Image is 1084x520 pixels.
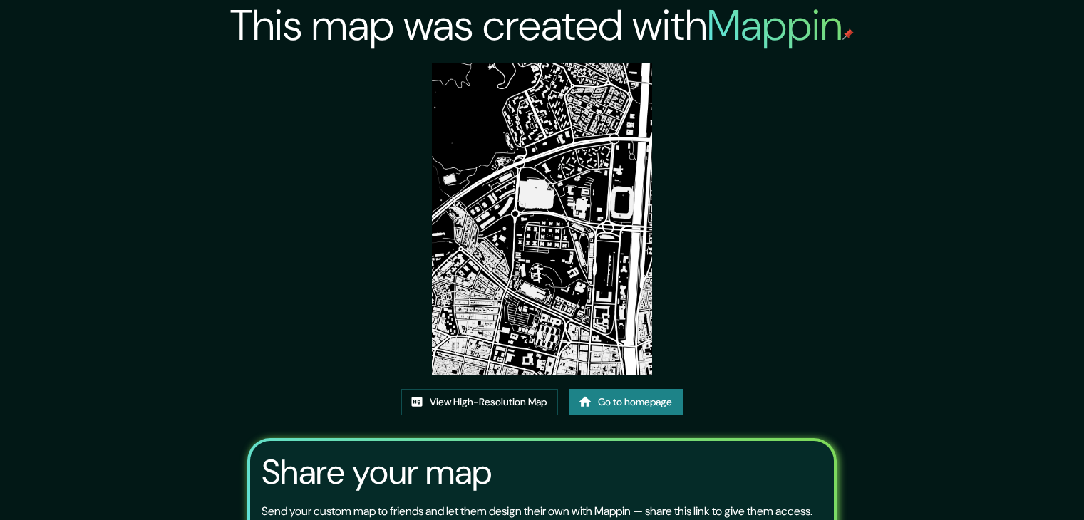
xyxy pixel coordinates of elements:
iframe: Help widget launcher [957,464,1068,504]
h3: Share your map [262,452,492,492]
a: View High-Resolution Map [401,389,558,415]
p: Send your custom map to friends and let them design their own with Mappin — share this link to gi... [262,503,812,520]
a: Go to homepage [569,389,683,415]
img: mappin-pin [842,28,854,40]
img: created-map [432,63,653,375]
